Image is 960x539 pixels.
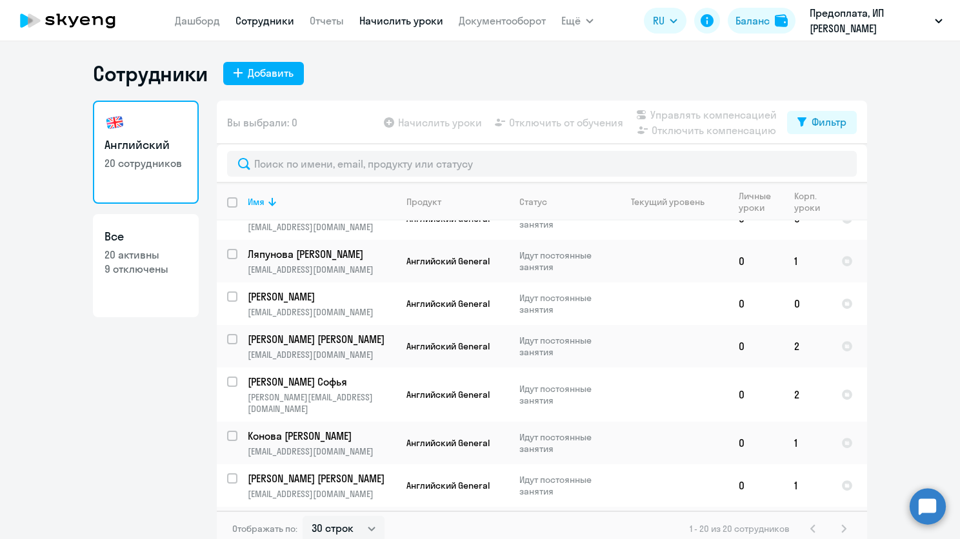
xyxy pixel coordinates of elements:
[728,8,795,34] button: Балансbalance
[105,248,187,262] p: 20 активны
[775,14,788,27] img: balance
[248,332,394,346] p: [PERSON_NAME] [PERSON_NAME]
[728,325,784,367] td: 0
[739,190,783,213] div: Личные уроки
[406,196,441,208] div: Продукт
[644,8,686,34] button: RU
[519,196,547,208] div: Статус
[406,298,490,309] span: Английский General
[810,5,930,36] p: Предоплата, ИП [PERSON_NAME] [PERSON_NAME]
[794,190,830,213] div: Корп. уроки
[784,325,831,367] td: 2
[248,264,395,275] p: [EMAIL_ADDRESS][DOMAIN_NAME]
[248,289,394,304] p: [PERSON_NAME]
[728,367,784,422] td: 0
[248,429,395,443] a: Конова [PERSON_NAME]
[784,282,831,325] td: 0
[93,61,208,86] h1: Сотрудники
[794,190,822,213] div: Корп. уроки
[406,480,490,491] span: Английский General
[105,137,187,153] h3: Английский
[406,340,490,352] span: Английский General
[248,429,394,443] p: Конова [PERSON_NAME]
[93,214,199,317] a: Все20 активны9 отключены
[248,488,395,500] p: [EMAIL_ADDRESS][DOMAIN_NAME]
[248,196,395,208] div: Имя
[93,101,199,204] a: Английский20 сотрудников
[728,282,784,325] td: 0
[248,446,395,457] p: [EMAIL_ADDRESS][DOMAIN_NAME]
[248,391,395,415] p: [PERSON_NAME][EMAIL_ADDRESS][DOMAIN_NAME]
[631,196,705,208] div: Текущий уровень
[728,422,784,464] td: 0
[248,471,395,485] a: [PERSON_NAME] [PERSON_NAME]
[248,349,395,360] p: [EMAIL_ADDRESS][DOMAIN_NAME]
[248,306,395,318] p: [EMAIL_ADDRESS][DOMAIN_NAME]
[519,250,608,273] p: Идут постоянные занятия
[105,112,125,133] img: english
[223,62,304,85] button: Добавить
[784,367,831,422] td: 2
[812,114,846,130] div: Фильтр
[248,196,265,208] div: Имя
[803,5,949,36] button: Предоплата, ИП [PERSON_NAME] [PERSON_NAME]
[105,228,187,245] h3: Все
[406,437,490,449] span: Английский General
[248,247,394,261] p: Ляпунова [PERSON_NAME]
[653,13,665,28] span: RU
[728,240,784,282] td: 0
[105,262,187,276] p: 9 отключены
[105,156,187,170] p: 20 сотрудников
[232,523,297,534] span: Отображать по:
[359,14,443,27] a: Начислить уроки
[519,383,608,406] p: Идут постоянные занятия
[561,13,581,28] span: Ещё
[248,221,395,233] p: [EMAIL_ADDRESS][DOMAIN_NAME]
[519,335,608,358] p: Идут постоянные занятия
[519,292,608,315] p: Идут постоянные занятия
[784,240,831,282] td: 1
[175,14,220,27] a: Дашборд
[248,65,294,81] div: Добавить
[519,431,608,455] p: Идут постоянные занятия
[619,196,728,208] div: Текущий уровень
[728,464,784,507] td: 0
[459,14,546,27] a: Документооборот
[235,14,294,27] a: Сотрудники
[406,255,490,267] span: Английский General
[227,151,857,177] input: Поиск по имени, email, продукту или статусу
[248,375,395,389] a: [PERSON_NAME] Софья
[248,289,395,304] a: [PERSON_NAME]
[690,523,790,534] span: 1 - 20 из 20 сотрудников
[310,14,344,27] a: Отчеты
[248,332,395,346] a: [PERSON_NAME] [PERSON_NAME]
[248,471,394,485] p: [PERSON_NAME] [PERSON_NAME]
[787,111,857,134] button: Фильтр
[227,115,297,130] span: Вы выбрали: 0
[739,190,775,213] div: Личные уроки
[784,422,831,464] td: 1
[248,375,394,389] p: [PERSON_NAME] Софья
[735,13,770,28] div: Баланс
[406,389,490,400] span: Английский General
[784,464,831,507] td: 1
[406,196,508,208] div: Продукт
[561,8,594,34] button: Ещё
[519,474,608,497] p: Идут постоянные занятия
[248,247,395,261] a: Ляпунова [PERSON_NAME]
[519,196,608,208] div: Статус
